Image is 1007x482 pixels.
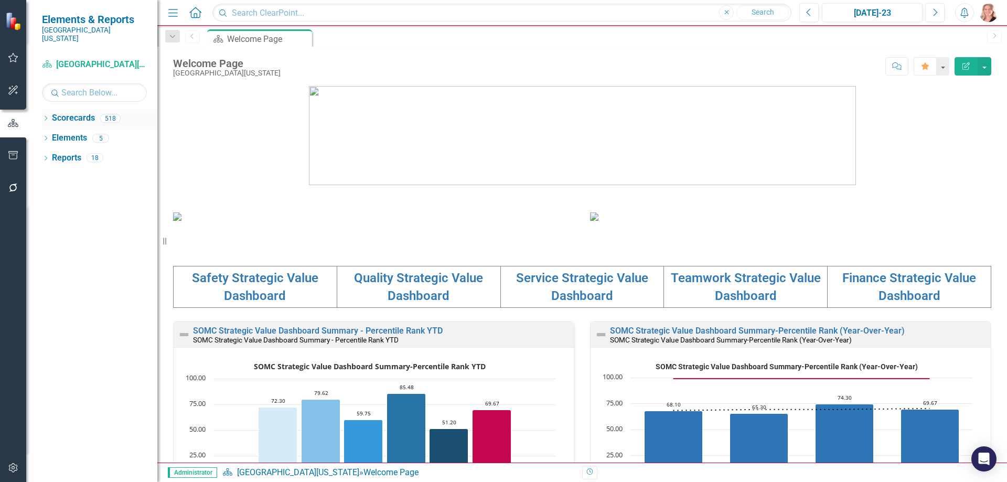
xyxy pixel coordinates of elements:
g: Teamwork, bar series 4 of 6 with 1 bar. [387,393,426,481]
path: FY2024, 69.67. Percentile Rank. [901,409,959,481]
path: FY2024, 51.2. Finance. [430,429,468,481]
text: 50.00 [606,424,623,433]
g: Finance, bar series 5 of 6 with 1 bar. [430,429,468,481]
text: 51.20 [442,419,456,426]
div: Welcome Page [363,467,419,477]
text: 72.30 [271,397,285,404]
div: » [222,467,574,479]
text: 69.67 [923,399,937,406]
a: SOMC Strategic Value Dashboard Summary-Percentile Rank (Year-Over-Year) [610,326,905,336]
path: FY2023, 74.3. Percentile Rank. [816,404,874,481]
text: 25.00 [606,450,623,459]
text: 68.10 [667,401,681,408]
text: 75.00 [606,398,623,408]
div: [DATE]-23 [826,7,919,19]
text: SOMC Strategic Value Dashboard Summary-Percentile Rank (Year-Over-Year) [656,362,918,371]
a: Teamwork Strategic Value Dashboard [671,271,821,303]
img: Not Defined [178,328,190,341]
img: Not Defined [595,328,607,341]
path: FY2024, 85.48. Teamwork. [387,393,426,481]
div: 18 [87,154,103,163]
a: Finance Strategic Value Dashboard [842,271,976,303]
path: FY2024, 69.67. Overall YTD. [473,410,511,481]
small: SOMC Strategic Value Dashboard Summary-Percentile Rank (Year-Over-Year) [610,336,852,344]
text: SOMC Strategic Value Dashboard Summary-Percentile Rank YTD [254,361,486,371]
a: Service Strategic Value Dashboard [516,271,648,303]
text: 69.67 [485,400,499,407]
g: Safety, bar series 1 of 6 with 1 bar. [259,407,297,481]
span: Elements & Reports [42,13,147,26]
button: [DATE]-23 [822,3,923,22]
text: 65.30 [752,403,766,411]
img: ClearPoint Strategy [5,12,24,30]
img: download%20somc%20logo%20v2.png [309,86,856,185]
div: 518 [100,114,121,123]
img: download%20somc%20strategic%20values%20v2.png [590,212,598,221]
input: Search Below... [42,83,147,102]
path: FY2024, 72.3. Safety. [259,407,297,481]
input: Search ClearPoint... [212,4,791,22]
a: Quality Strategic Value Dashboard [354,271,483,303]
div: Welcome Page [227,33,309,46]
g: Percentile Rank, series 1 of 3. Bar series with 4 bars. [645,404,959,481]
span: Search [752,8,774,16]
text: 100.00 [603,372,623,381]
text: 59.75 [357,410,371,417]
div: [GEOGRAPHIC_DATA][US_STATE] [173,69,281,77]
a: Reports [52,152,81,164]
div: Open Intercom Messenger [971,446,997,472]
div: Welcome Page [173,58,281,69]
text: 25.00 [189,450,206,459]
text: 79.62 [314,389,328,397]
a: [GEOGRAPHIC_DATA][US_STATE] [237,467,359,477]
text: 74.30 [838,394,852,401]
a: Safety Strategic Value Dashboard [192,271,318,303]
small: [GEOGRAPHIC_DATA][US_STATE] [42,26,147,43]
g: Service, bar series 3 of 6 with 1 bar. [344,420,383,481]
div: 5 [92,134,109,143]
path: FY2022, 65.3. Percentile Rank. [730,413,788,481]
g: Quality, bar series 2 of 6 with 1 bar. [302,399,340,481]
g: Overall YTD, bar series 6 of 6 with 1 bar. [473,410,511,481]
a: Elements [52,132,87,144]
path: FY2024, 79.62. Quality. [302,399,340,481]
path: FY2024, 59.75. Service. [344,420,383,481]
button: Search [736,5,789,20]
text: 85.48 [400,383,414,391]
span: Administrator [168,467,217,478]
small: SOMC Strategic Value Dashboard Summary - Percentile Rank YTD [193,336,399,344]
img: download%20somc%20mission%20vision.png [173,212,181,221]
text: 50.00 [189,424,206,434]
g: Goal, series 2 of 3. Line with 4 data points. [671,377,932,381]
text: 75.00 [189,399,206,408]
a: [GEOGRAPHIC_DATA][US_STATE] [42,59,147,71]
a: SOMC Strategic Value Dashboard Summary - Percentile Rank YTD [193,326,443,336]
text: 100.00 [186,373,206,382]
a: Scorecards [52,112,95,124]
path: FY2021, 68.1. Percentile Rank. [645,411,703,481]
img: Tiffany LaCoste [979,3,998,22]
